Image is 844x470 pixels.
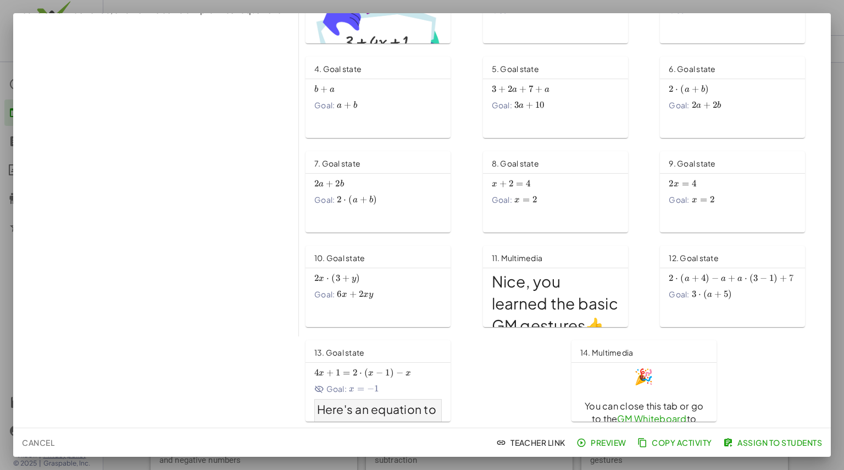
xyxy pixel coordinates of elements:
span: ( [680,273,684,284]
span: ) [390,367,394,378]
span: 5. Goal state [492,64,539,74]
span: ( [703,289,707,300]
span: ( [331,273,335,284]
span: x [674,180,679,189]
span: 5 [724,289,728,300]
span: 2 [669,273,673,284]
span: a [519,101,524,110]
span: 6. Goal state [669,64,715,74]
span: x [319,274,324,283]
span: x [368,369,374,378]
span: 1 [336,367,340,378]
span: Goal: [669,289,689,300]
span: = [682,178,689,189]
span: Goal: [314,194,335,206]
span: y [352,274,356,283]
span: 2 [713,99,717,110]
span: 7. Goal state [314,158,360,168]
span: ) [705,84,709,95]
span: + [692,273,699,284]
span: 4 [314,367,319,378]
span: a [707,290,712,299]
span: 10. Goal state [314,253,365,263]
span: 🎉 [634,366,653,385]
span: b [353,101,357,110]
span: 2 [314,273,319,284]
span: ) [774,273,778,284]
h3: You can close this tab or go to the to work on any equation or expression you want. [580,400,708,451]
button: Copy Activity [635,433,717,452]
span: + [692,84,699,95]
span: x [342,290,347,299]
span: a [545,85,549,94]
span: = [343,367,350,378]
span: a [337,101,342,110]
span: ⋅ [745,273,747,284]
a: 14. Multimedia🎉You can close this tab or go to theGM Whiteboardto work on any equation or express... [571,340,824,422]
span: + [519,84,526,95]
span: 2 [508,84,512,95]
span: 4 [692,178,696,189]
span: 3 [753,273,758,284]
span: − [760,273,767,284]
span: ( [364,367,368,378]
button: Teacher Link [494,433,570,452]
span: x [319,369,324,378]
span: a [319,180,324,189]
span: + [342,273,349,284]
span: a [737,274,742,283]
span: 7 [789,273,793,284]
span: + [326,178,333,189]
span: b [701,85,705,94]
span: 2 [359,289,363,300]
span: 8. Goal state [492,158,539,168]
span: 3 [492,84,496,95]
span: 2 [669,84,673,95]
span: + [780,273,787,284]
span: = [516,178,523,189]
span: + [344,99,351,110]
a: 7. Goal stateGoal: [306,151,470,233]
a: 11. MultimediaNice, you learned the basic GM gestures👍 [483,246,647,327]
span: a [685,274,690,283]
span: 2 [509,178,513,189]
span: 14. Multimedia [580,347,634,357]
span: + [498,84,506,95]
span: + [728,273,735,284]
span: Copy Activity [640,438,712,447]
span: ) [706,273,709,284]
button: Assign to Students [721,433,826,452]
span: = [523,194,530,205]
span: x [349,385,354,394]
span: Goal: [669,194,689,206]
span: ⋅ [698,289,701,300]
span: x [692,196,697,204]
span: ⋅ [343,194,346,205]
span: 2 [710,194,714,205]
span: x [492,180,497,189]
span: 1 [374,383,379,394]
span: Goal: [492,99,512,111]
span: + [499,178,507,189]
a: 13. Goal stateGoal:Here's an equation to play with. Try to solve for x. [306,340,558,422]
span: 6 [337,289,341,300]
span: ) [356,273,360,284]
a: 8. Goal stateGoal: [483,151,647,233]
span: 4. Goal state [314,64,362,74]
span: + [703,99,710,110]
span: 2 [335,178,340,189]
span: 2 [692,99,696,110]
a: GM Whiteboard [617,413,686,424]
span: Goal: [314,99,335,111]
button: Cancel [18,433,59,452]
span: 1 [385,367,390,378]
span: Assign to Students [725,438,822,447]
span: ( [749,273,753,284]
i: Goal State is hidden. [314,384,324,394]
span: 12. Goal state [669,253,719,263]
span: 👍 [585,316,604,335]
span: + [349,289,357,300]
span: − [367,383,374,394]
a: 9. Goal stateGoal: [660,151,824,233]
span: ( [680,84,684,95]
